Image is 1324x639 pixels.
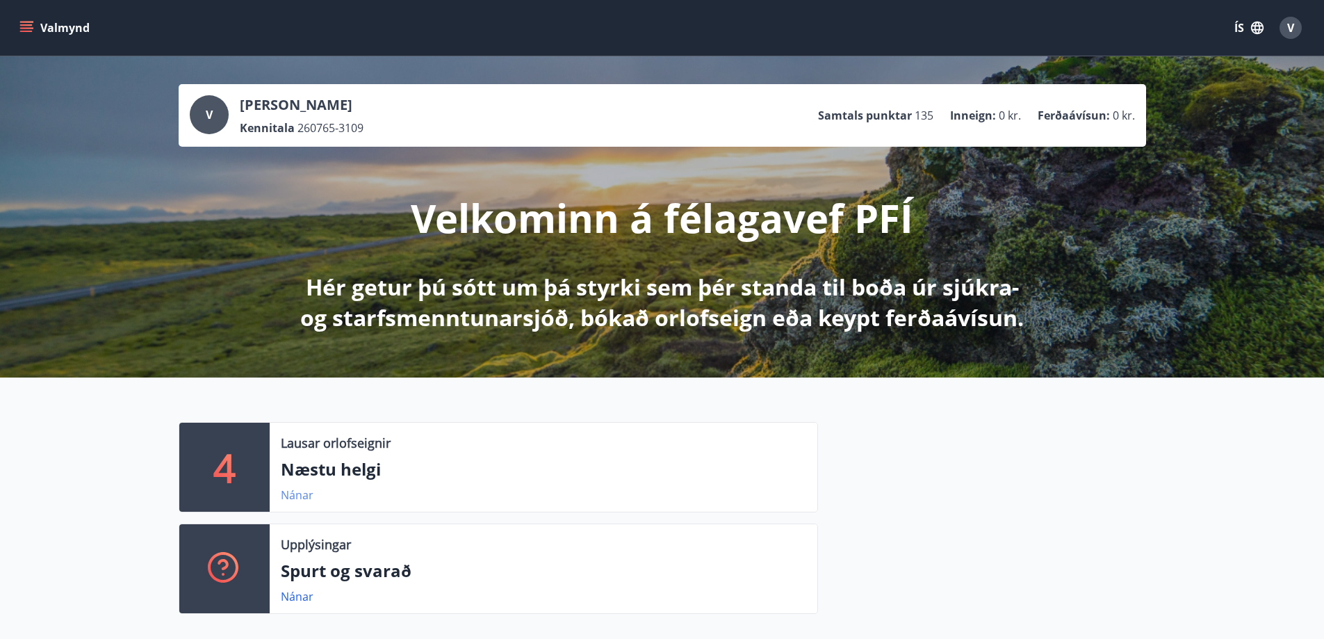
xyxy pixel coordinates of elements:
[1274,11,1307,45] button: V
[295,272,1029,333] p: Hér getur þú sótt um þá styrki sem þér standa til boða úr sjúkra- og starfsmenntunarsjóð, bókað o...
[17,15,95,40] button: menu
[281,559,806,583] p: Spurt og svarað
[1038,108,1110,123] p: Ferðaávísun :
[915,108,933,123] span: 135
[240,120,295,136] p: Kennitala
[1227,15,1271,40] button: ÍS
[281,535,351,553] p: Upplýsingar
[281,589,313,604] a: Nánar
[281,434,391,452] p: Lausar orlofseignir
[818,108,912,123] p: Samtals punktar
[213,441,236,494] p: 4
[297,120,363,136] span: 260765-3109
[1287,20,1294,35] span: V
[281,487,313,503] a: Nánar
[999,108,1021,123] span: 0 kr.
[411,191,913,244] p: Velkominn á félagavef PFÍ
[281,458,806,481] p: Næstu helgi
[206,107,213,122] span: V
[1113,108,1135,123] span: 0 kr.
[240,95,363,115] p: [PERSON_NAME]
[950,108,996,123] p: Inneign :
